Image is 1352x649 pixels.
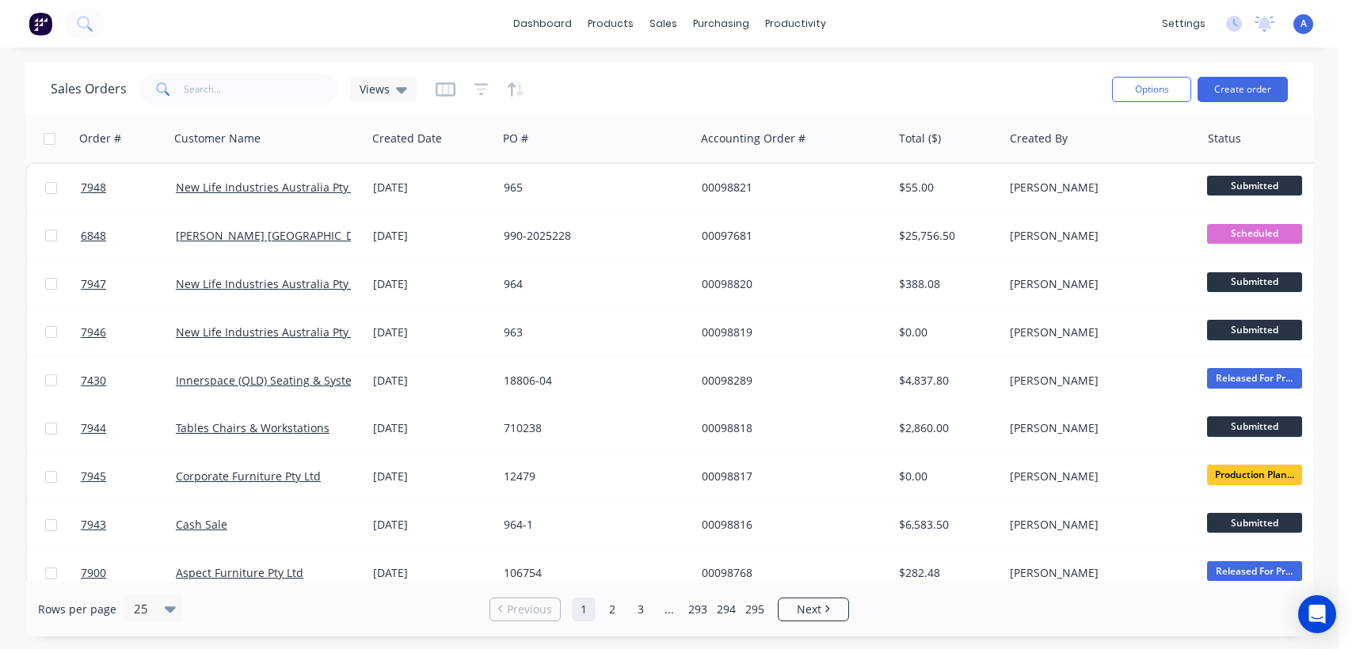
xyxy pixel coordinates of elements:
a: 7946 [81,309,176,356]
div: 964-1 [504,517,680,533]
a: [PERSON_NAME] [GEOGRAPHIC_DATA] [176,228,377,243]
span: Previous [507,602,552,617]
span: Submitted [1207,320,1302,340]
a: Corporate Furniture Pty Ltd [176,469,321,484]
div: $282.48 [899,565,992,581]
div: 710238 [504,420,680,436]
a: 6848 [81,212,176,260]
div: [DATE] [373,276,491,292]
a: dashboard [505,12,580,36]
div: [PERSON_NAME] [1010,228,1186,244]
div: [DATE] [373,517,491,533]
h1: Sales Orders [51,82,127,97]
div: [PERSON_NAME] [1010,469,1186,484]
div: purchasing [685,12,757,36]
div: sales [642,12,685,36]
a: Page 294 [714,598,738,621]
div: 00098819 [702,324,878,340]
div: $0.00 [899,324,992,340]
span: 6848 [81,228,106,244]
a: Cash Sale [176,517,227,532]
div: [DATE] [373,180,491,195]
div: products [580,12,642,36]
div: 00098818 [702,420,878,436]
a: 7947 [81,260,176,308]
button: Options [1112,77,1191,102]
a: 7945 [81,453,176,500]
div: Open Intercom Messenger [1298,595,1336,633]
div: [PERSON_NAME] [1010,276,1186,292]
a: Jump forward [657,598,681,621]
a: Innerspace (QLD) Seating & Systems Pty Ltd [176,373,406,388]
div: $25,756.50 [899,228,992,244]
div: [DATE] [373,565,491,581]
span: 7947 [81,276,106,292]
div: 00098821 [702,180,878,195]
a: 7430 [81,357,176,404]
span: 7944 [81,420,106,436]
div: [PERSON_NAME] [1010,180,1186,195]
div: [PERSON_NAME] [1010,517,1186,533]
span: Next [797,602,821,617]
div: $6,583.50 [899,517,992,533]
span: Submitted [1207,272,1302,292]
span: 7943 [81,517,106,533]
div: [DATE] [373,324,491,340]
div: 00098289 [702,373,878,389]
div: productivity [757,12,834,36]
a: Tables Chairs & Workstations [176,420,329,435]
a: 7943 [81,501,176,548]
span: Released For Pr... [1207,561,1302,581]
span: Submitted [1207,513,1302,533]
div: 964 [504,276,680,292]
div: 00097681 [702,228,878,244]
div: [DATE] [373,373,491,389]
ul: Pagination [483,598,855,621]
div: 18806-04 [504,373,680,389]
span: 7945 [81,469,106,484]
div: Total ($) [899,131,941,146]
div: [PERSON_NAME] [1010,373,1186,389]
a: Page 293 [686,598,710,621]
a: Previous page [490,602,560,617]
span: 7946 [81,324,106,340]
div: $0.00 [899,469,992,484]
a: 7944 [81,404,176,452]
div: [DATE] [373,420,491,436]
div: Created By [1010,131,1068,146]
span: 7948 [81,180,106,195]
div: Customer Name [174,131,261,146]
div: [PERSON_NAME] [1010,420,1186,436]
a: Aspect Furniture Pty Ltd [176,565,303,580]
div: 12479 [504,469,680,484]
a: New Life Industries Australia Pty Ltd [176,276,368,291]
img: Factory [29,12,52,36]
div: 00098768 [702,565,878,581]
span: Views [360,81,390,97]
span: Released For Pr... [1207,368,1302,388]
a: 7948 [81,164,176,211]
div: Status [1208,131,1241,146]
a: Page 1 is your current page [572,598,596,621]
a: New Life Industries Australia Pty Ltd [176,180,368,195]
input: Search... [184,74,338,105]
span: Production Plan... [1207,465,1302,484]
div: 106754 [504,565,680,581]
div: 00098817 [702,469,878,484]
div: Accounting Order # [701,131,805,146]
span: Scheduled [1207,224,1302,244]
div: 965 [504,180,680,195]
div: Order # [79,131,121,146]
a: 7900 [81,549,176,597]
div: $55.00 [899,180,992,195]
span: 7430 [81,373,106,389]
a: Page 295 [743,598,767,621]
div: $388.08 [899,276,992,292]
div: settings [1154,12,1213,36]
div: Created Date [372,131,442,146]
div: $4,837.80 [899,373,992,389]
span: Rows per page [38,602,116,617]
div: 00098820 [702,276,878,292]
div: 963 [504,324,680,340]
div: [DATE] [373,228,491,244]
